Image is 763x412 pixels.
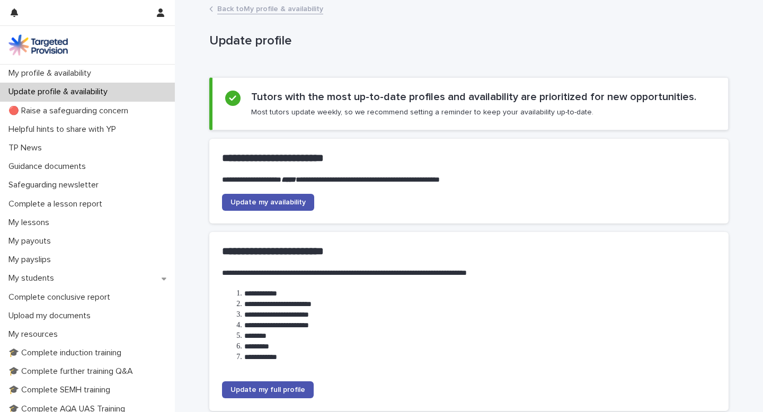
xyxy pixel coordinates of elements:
[4,180,107,190] p: Safeguarding newsletter
[209,33,724,49] p: Update profile
[4,143,50,153] p: TP News
[222,381,314,398] a: Update my full profile
[4,366,141,377] p: 🎓 Complete further training Q&A
[4,255,59,265] p: My payslips
[4,106,137,116] p: 🔴 Raise a safeguarding concern
[4,124,125,135] p: Helpful hints to share with YP
[4,273,63,283] p: My students
[4,162,94,172] p: Guidance documents
[4,236,59,246] p: My payouts
[8,34,68,56] img: M5nRWzHhSzIhMunXDL62
[251,108,593,117] p: Most tutors update weekly, so we recommend setting a reminder to keep your availability up-to-date.
[4,385,119,395] p: 🎓 Complete SEMH training
[4,218,58,228] p: My lessons
[4,348,130,358] p: 🎓 Complete induction training
[4,292,119,302] p: Complete conclusive report
[4,329,66,339] p: My resources
[217,2,323,14] a: Back toMy profile & availability
[4,68,100,78] p: My profile & availability
[251,91,696,103] h2: Tutors with the most up-to-date profiles and availability are prioritized for new opportunities.
[230,386,305,393] span: Update my full profile
[222,194,314,211] a: Update my availability
[4,87,116,97] p: Update profile & availability
[4,311,99,321] p: Upload my documents
[4,199,111,209] p: Complete a lesson report
[230,199,306,206] span: Update my availability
